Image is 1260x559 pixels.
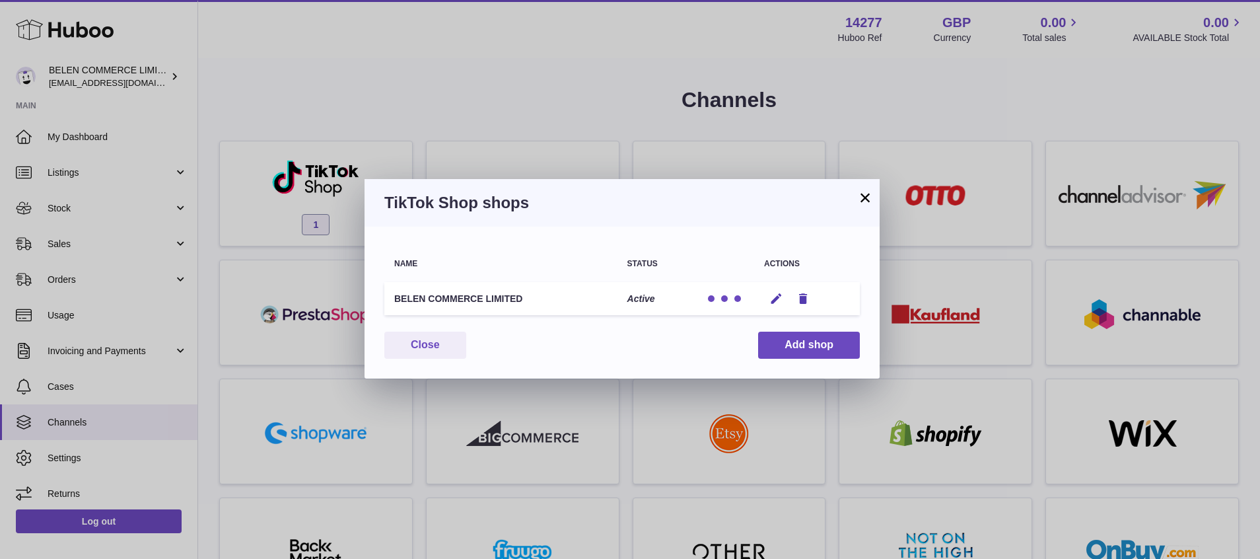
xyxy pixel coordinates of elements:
div: Name [394,260,608,268]
td: BELEN COMMERCE LIMITED [384,282,617,316]
div: Stock Updates [734,295,741,302]
div: Status [627,260,744,268]
h3: TikTok Shop shops [384,192,860,213]
button: × [857,190,873,205]
div: Tracking Updates [721,295,728,302]
button: Close [384,332,466,359]
p: Active [627,293,655,305]
div: Actions [764,260,850,268]
div: Order Imports [708,295,715,302]
button: Add shop [758,332,860,359]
